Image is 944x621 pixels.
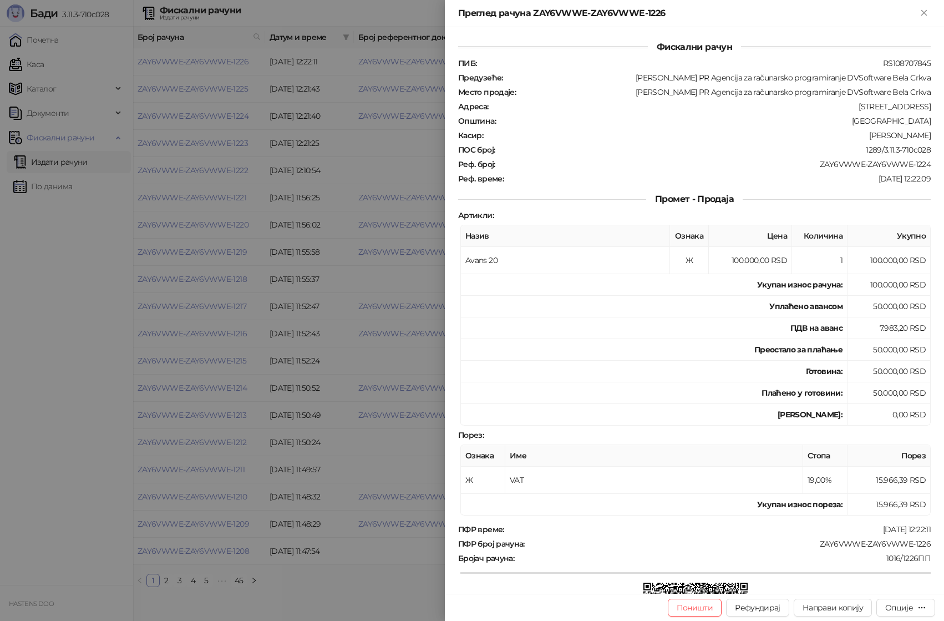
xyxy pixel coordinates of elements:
strong: Општина : [458,116,496,126]
div: [PERSON_NAME] PR Agencija za računarsko programiranje DVSoftware Bela Crkva [504,73,932,83]
div: [DATE] 12:22:11 [505,524,932,534]
span: Фискални рачун [648,42,741,52]
button: Рефундирај [726,599,789,617]
strong: Бројач рачуна : [458,553,514,563]
strong: Касир : [458,130,483,140]
td: 0,00 RSD [847,404,931,426]
th: Порез [847,445,931,467]
strong: ПДВ на аванс [790,323,843,333]
td: 50.000,00 RSD [847,361,931,382]
th: Количина [792,225,847,247]
strong: Укупан износ рачуна : [757,280,843,290]
td: 100.000,00 RSD [709,247,792,274]
td: Ж [670,247,709,274]
td: 15.966,39 RSD [847,467,931,494]
td: VAT [505,467,803,494]
div: 1016/1226ПП [515,553,932,563]
td: 50.000,00 RSD [847,382,931,404]
th: Укупно [847,225,931,247]
th: Назив [461,225,670,247]
th: Цена [709,225,792,247]
button: Направи копију [794,599,872,617]
td: 100.000,00 RSD [847,247,931,274]
div: ZAY6VWWE-ZAY6VWWE-1226 [526,539,932,549]
div: ZAY6VWWE-ZAY6VWWE-1224 [496,159,932,169]
strong: ПИБ : [458,58,476,68]
th: Стопа [803,445,847,467]
td: 19,00% [803,467,847,494]
div: 1289/3.11.3-710c028 [496,145,932,155]
div: Преглед рачуна ZAY6VWWE-ZAY6VWWE-1226 [458,7,917,20]
td: 7.983,20 RSD [847,317,931,339]
strong: Предузеће : [458,73,503,83]
button: Close [917,7,931,20]
strong: ПФР број рачуна : [458,539,525,549]
div: [GEOGRAPHIC_DATA] [497,116,932,126]
div: [PERSON_NAME] PR Agencija za računarsko programiranje DVSoftware Bela Crkva [517,87,932,97]
td: 1 [792,247,847,274]
div: [STREET_ADDRESS] [490,102,932,112]
strong: Артикли : [458,210,494,220]
th: Ознака [670,225,709,247]
td: 50.000,00 RSD [847,339,931,361]
strong: Укупан износ пореза: [757,499,843,509]
strong: [PERSON_NAME]: [778,410,843,420]
strong: Реф. број : [458,159,495,169]
td: 100.000,00 RSD [847,274,931,296]
strong: ПОС број : [458,145,495,155]
strong: Реф. време : [458,174,504,184]
strong: Плаћено у готовини: [762,388,843,398]
strong: Уплаћено авансом [769,301,843,311]
strong: Место продаје : [458,87,516,97]
span: Направи копију [803,603,863,613]
strong: Адреса : [458,102,489,112]
div: RS108707845 [478,58,932,68]
td: Avans 20 [461,247,670,274]
button: Опције [876,599,935,617]
div: [PERSON_NAME] [484,130,932,140]
div: [DATE] 12:22:09 [505,174,932,184]
strong: ПФР време : [458,524,504,534]
th: Ознака [461,445,505,467]
button: Поништи [668,599,722,617]
td: Ж [461,467,505,494]
span: Промет - Продаја [646,194,743,204]
td: 50.000,00 RSD [847,296,931,317]
strong: Готовина : [806,366,843,376]
div: Опције [885,603,913,613]
strong: Преостало за плаћање [754,345,843,355]
strong: Порез : [458,430,484,440]
td: 15.966,39 RSD [847,494,931,516]
th: Име [505,445,803,467]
